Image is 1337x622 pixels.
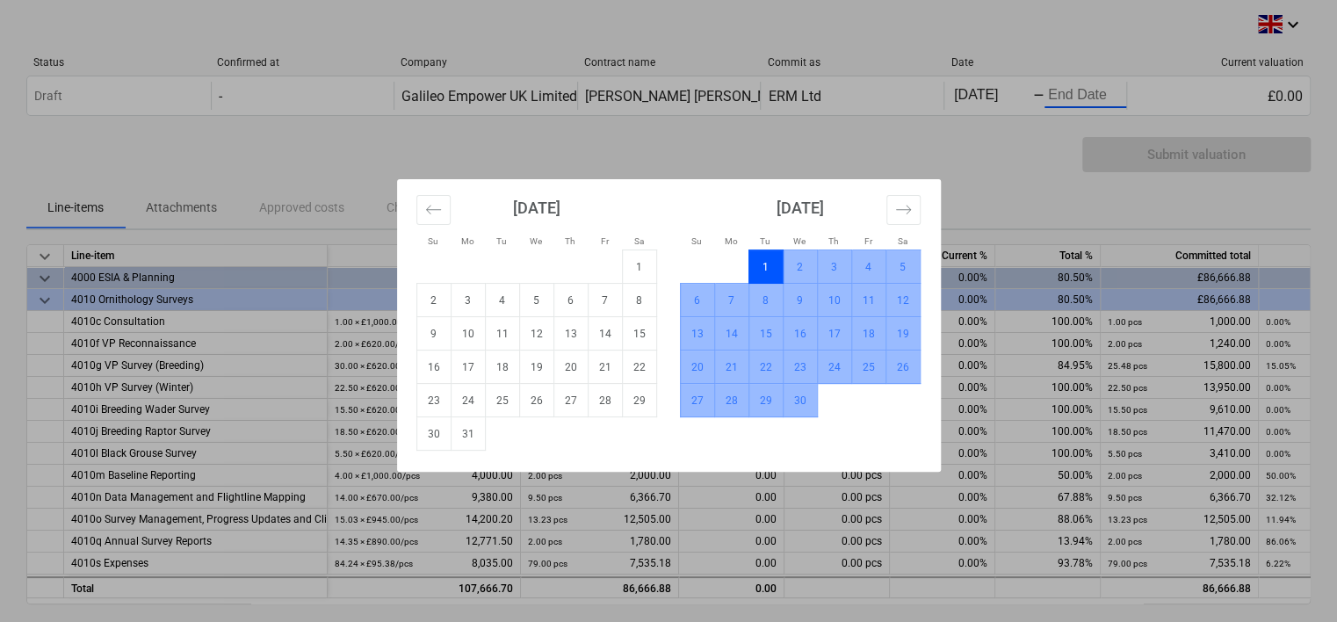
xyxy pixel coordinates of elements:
td: Choose Tuesday, September 8, 2026 as your check-out date. It's available. [748,284,783,317]
td: Choose Tuesday, August 4, 2026 as your check-out date. It's available. [485,284,519,317]
button: Move forward to switch to the next month. [886,195,921,225]
td: Choose Thursday, September 10, 2026 as your check-out date. It's available. [817,284,851,317]
small: Fr [601,236,609,246]
small: We [530,236,542,246]
td: Choose Friday, August 14, 2026 as your check-out date. It's available. [588,317,622,351]
td: Choose Sunday, September 6, 2026 as your check-out date. It's available. [680,284,714,317]
td: Choose Sunday, August 9, 2026 as your check-out date. It's available. [416,317,451,351]
td: Choose Monday, September 14, 2026 as your check-out date. It's available. [714,317,748,351]
td: Choose Wednesday, August 26, 2026 as your check-out date. It's available. [519,384,553,417]
small: Tu [760,236,770,246]
td: Choose Thursday, September 24, 2026 as your check-out date. It's available. [817,351,851,384]
td: Choose Sunday, August 16, 2026 as your check-out date. It's available. [416,351,451,384]
td: Choose Monday, August 10, 2026 as your check-out date. It's available. [451,317,485,351]
td: Choose Tuesday, August 25, 2026 as your check-out date. It's available. [485,384,519,417]
td: Selected. Tuesday, September 1, 2026 [748,250,783,284]
td: Choose Tuesday, September 22, 2026 as your check-out date. It's available. [748,351,783,384]
td: Choose Sunday, August 30, 2026 as your check-out date. It's available. [416,417,451,451]
td: Choose Wednesday, September 2, 2026 as your check-out date. It's available. [783,250,817,284]
td: Choose Monday, August 3, 2026 as your check-out date. It's available. [451,284,485,317]
td: Choose Saturday, September 26, 2026 as your check-out date. It's available. [885,351,920,384]
td: Choose Tuesday, September 29, 2026 as your check-out date. It's available. [748,384,783,417]
td: Choose Thursday, August 20, 2026 as your check-out date. It's available. [553,351,588,384]
td: Choose Thursday, August 27, 2026 as your check-out date. It's available. [553,384,588,417]
strong: [DATE] [513,199,560,217]
td: Choose Monday, September 21, 2026 as your check-out date. It's available. [714,351,748,384]
td: Choose Monday, September 28, 2026 as your check-out date. It's available. [714,384,748,417]
small: Mo [725,236,738,246]
td: Choose Friday, August 28, 2026 as your check-out date. It's available. [588,384,622,417]
small: Mo [461,236,474,246]
td: Choose Saturday, September 12, 2026 as your check-out date. It's available. [885,284,920,317]
td: Choose Wednesday, September 23, 2026 as your check-out date. It's available. [783,351,817,384]
td: Choose Monday, August 17, 2026 as your check-out date. It's available. [451,351,485,384]
td: Choose Saturday, August 22, 2026 as your check-out date. It's available. [622,351,656,384]
td: Choose Sunday, September 27, 2026 as your check-out date. It's available. [680,384,714,417]
td: Choose Tuesday, September 15, 2026 as your check-out date. It's available. [748,317,783,351]
td: Choose Sunday, September 13, 2026 as your check-out date. It's available. [680,317,714,351]
td: Choose Thursday, August 13, 2026 as your check-out date. It's available. [553,317,588,351]
div: Calendar [397,179,941,472]
td: Choose Saturday, August 29, 2026 as your check-out date. It's available. [622,384,656,417]
small: We [793,236,806,246]
small: Sa [898,236,907,246]
td: Choose Tuesday, August 18, 2026 as your check-out date. It's available. [485,351,519,384]
td: Choose Saturday, September 5, 2026 as your check-out date. It's available. [885,250,920,284]
small: Sa [634,236,644,246]
td: Choose Monday, September 7, 2026 as your check-out date. It's available. [714,284,748,317]
small: Su [691,236,702,246]
small: Fr [864,236,872,246]
strong: [DATE] [777,199,824,217]
td: Choose Wednesday, August 19, 2026 as your check-out date. It's available. [519,351,553,384]
td: Choose Sunday, August 2, 2026 as your check-out date. It's available. [416,284,451,317]
td: Choose Monday, August 31, 2026 as your check-out date. It's available. [451,417,485,451]
td: Choose Wednesday, August 12, 2026 as your check-out date. It's available. [519,317,553,351]
td: Choose Thursday, September 3, 2026 as your check-out date. It's available. [817,250,851,284]
td: Choose Wednesday, September 9, 2026 as your check-out date. It's available. [783,284,817,317]
td: Choose Friday, August 21, 2026 as your check-out date. It's available. [588,351,622,384]
button: Move backward to switch to the previous month. [416,195,451,225]
td: Choose Monday, August 24, 2026 as your check-out date. It's available. [451,384,485,417]
td: Choose Friday, September 18, 2026 as your check-out date. It's available. [851,317,885,351]
small: Th [565,236,575,246]
small: Tu [496,236,507,246]
small: Su [428,236,438,246]
td: Choose Sunday, September 20, 2026 as your check-out date. It's available. [680,351,714,384]
td: Choose Friday, September 25, 2026 as your check-out date. It's available. [851,351,885,384]
td: Choose Saturday, August 1, 2026 as your check-out date. It's available. [622,250,656,284]
td: Choose Saturday, August 8, 2026 as your check-out date. It's available. [622,284,656,317]
td: Choose Tuesday, August 11, 2026 as your check-out date. It's available. [485,317,519,351]
td: Choose Friday, August 7, 2026 as your check-out date. It's available. [588,284,622,317]
td: Choose Friday, September 4, 2026 as your check-out date. It's available. [851,250,885,284]
small: Th [828,236,839,246]
td: Choose Saturday, September 19, 2026 as your check-out date. It's available. [885,317,920,351]
td: Choose Friday, September 11, 2026 as your check-out date. It's available. [851,284,885,317]
td: Choose Wednesday, September 16, 2026 as your check-out date. It's available. [783,317,817,351]
td: Choose Thursday, September 17, 2026 as your check-out date. It's available. [817,317,851,351]
td: Choose Saturday, August 15, 2026 as your check-out date. It's available. [622,317,656,351]
td: Choose Thursday, August 6, 2026 as your check-out date. It's available. [553,284,588,317]
td: Choose Sunday, August 23, 2026 as your check-out date. It's available. [416,384,451,417]
td: Choose Wednesday, August 5, 2026 as your check-out date. It's available. [519,284,553,317]
td: Choose Wednesday, September 30, 2026 as your check-out date. It's available. [783,384,817,417]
